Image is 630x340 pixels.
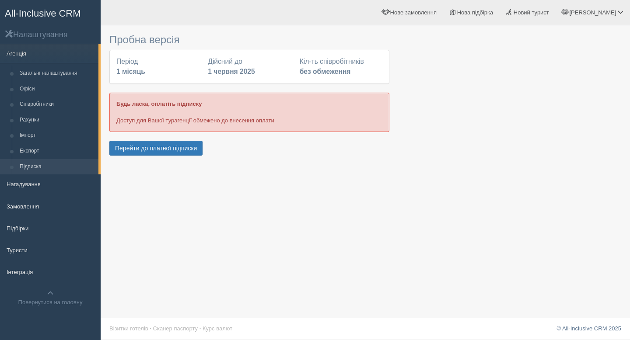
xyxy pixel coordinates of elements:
a: Співробітники [16,97,98,112]
span: Нова підбірка [457,9,493,16]
span: Нове замовлення [390,9,437,16]
a: © All-Inclusive CRM 2025 [556,325,621,332]
b: 1 червня 2025 [208,68,255,75]
div: Період [112,57,203,77]
span: Новий турист [514,9,549,16]
div: Дійсний до [203,57,295,77]
b: без обмеження [300,68,351,75]
a: Сканер паспорту [153,325,198,332]
div: Кіл-ть співробітників [295,57,387,77]
button: Перейти до платної підписки [109,141,203,156]
a: Імпорт [16,128,98,143]
b: 1 місяць [116,68,145,75]
span: · [150,325,151,332]
span: · [199,325,201,332]
a: All-Inclusive CRM [0,0,100,24]
b: Будь ласка, оплатіть підписку [116,101,202,107]
a: Курс валют [203,325,232,332]
span: All-Inclusive CRM [5,8,81,19]
a: Підписка [16,159,98,175]
a: Візитки готелів [109,325,148,332]
span: [PERSON_NAME] [569,9,616,16]
a: Загальні налаштування [16,66,98,81]
a: Експорт [16,143,98,159]
a: Офіси [16,81,98,97]
a: Рахунки [16,112,98,128]
h3: Пробна версія [109,34,389,45]
div: Доступ для Вашої турагенції обмежено до внесення оплати [109,93,389,132]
